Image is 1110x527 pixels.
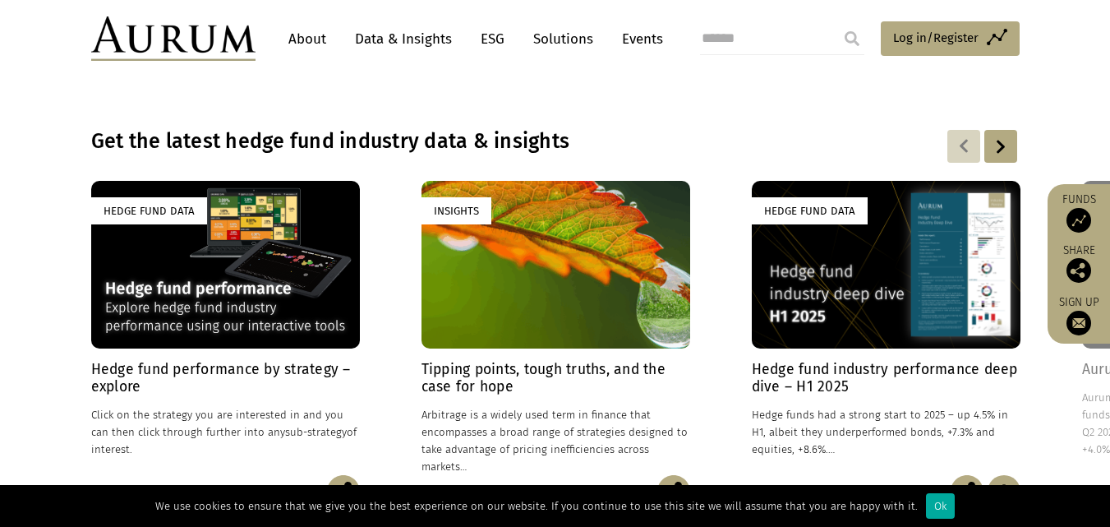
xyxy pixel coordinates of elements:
h3: Get the latest hedge fund industry data & insights [91,129,808,154]
img: Share this post [327,475,360,508]
img: Share this post [1066,258,1091,283]
div: Hedge Fund Data [752,197,868,224]
img: Aurum [91,16,256,61]
span: Log in/Register [893,28,979,48]
div: Read in 1 minute [91,483,178,502]
div: Ok [926,493,955,519]
a: Solutions [525,24,601,54]
span: sub-strategy [285,426,347,438]
a: ESG [472,24,513,54]
h4: Hedge fund performance by strategy – explore [91,361,360,395]
a: Hedge Fund Data Hedge fund industry performance deep dive – H1 2025 Hedge funds had a strong star... [752,181,1020,475]
div: Read in 3 minutes [421,483,515,502]
p: Click on the strategy you are interested in and you can then click through further into any of in... [91,406,360,458]
img: Download Article [988,475,1020,508]
a: Hedge Fund Data Hedge fund performance by strategy – explore Click on the strategy you are intere... [91,181,360,475]
a: Funds [1056,192,1102,233]
a: Log in/Register [881,21,1020,56]
input: Submit [836,22,868,55]
div: Read in 4 minutes [752,483,846,502]
div: Share [1056,245,1102,283]
a: Events [614,24,663,54]
p: Arbitrage is a widely used term in finance that encompasses a broad range of strategies designed ... [421,406,690,476]
img: Sign up to our newsletter [1066,311,1091,335]
a: Data & Insights [347,24,460,54]
div: Hedge Fund Data [91,197,207,224]
a: Sign up [1056,295,1102,335]
a: Insights Tipping points, tough truths, and the case for hope Arbitrage is a widely used term in f... [421,181,690,475]
h4: Tipping points, tough truths, and the case for hope [421,361,690,395]
p: Hedge funds had a strong start to 2025 – up 4.5% in H1, albeit they underperformed bonds, +7.3% a... [752,406,1020,458]
h4: Hedge fund industry performance deep dive – H1 2025 [752,361,1020,395]
a: About [280,24,334,54]
img: Access Funds [1066,208,1091,233]
div: Insights [421,197,491,224]
img: Share this post [657,475,690,508]
img: Share this post [951,475,983,508]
